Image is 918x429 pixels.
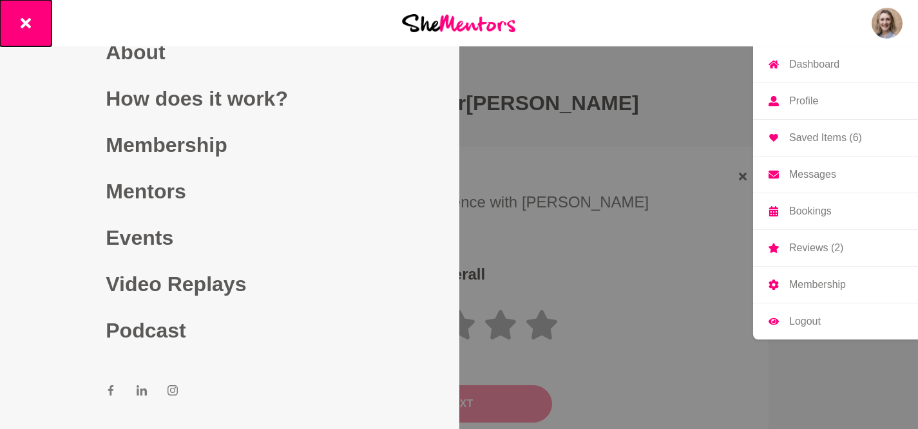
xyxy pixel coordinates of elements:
[106,75,353,122] a: How does it work?
[753,157,918,193] a: Messages
[789,280,846,290] p: Membership
[106,122,353,168] a: Membership
[753,46,918,82] a: Dashboard
[106,29,353,75] a: About
[402,14,515,32] img: She Mentors Logo
[753,120,918,156] a: Saved Items (6)
[106,214,353,261] a: Events
[789,206,832,216] p: Bookings
[753,193,918,229] a: Bookings
[872,8,903,39] a: Victoria WilsonDashboardProfileSaved Items (6)MessagesBookingsReviews (2)MembershipLogout
[872,8,903,39] img: Victoria Wilson
[106,261,353,307] a: Video Replays
[789,169,836,180] p: Messages
[167,385,178,400] a: Instagram
[753,83,918,119] a: Profile
[753,230,918,266] a: Reviews (2)
[106,168,353,214] a: Mentors
[106,307,353,354] a: Podcast
[789,133,862,143] p: Saved Items (6)
[789,96,818,106] p: Profile
[789,316,821,327] p: Logout
[789,243,843,253] p: Reviews (2)
[137,385,147,400] a: LinkedIn
[789,59,839,70] p: Dashboard
[106,385,116,400] a: Facebook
